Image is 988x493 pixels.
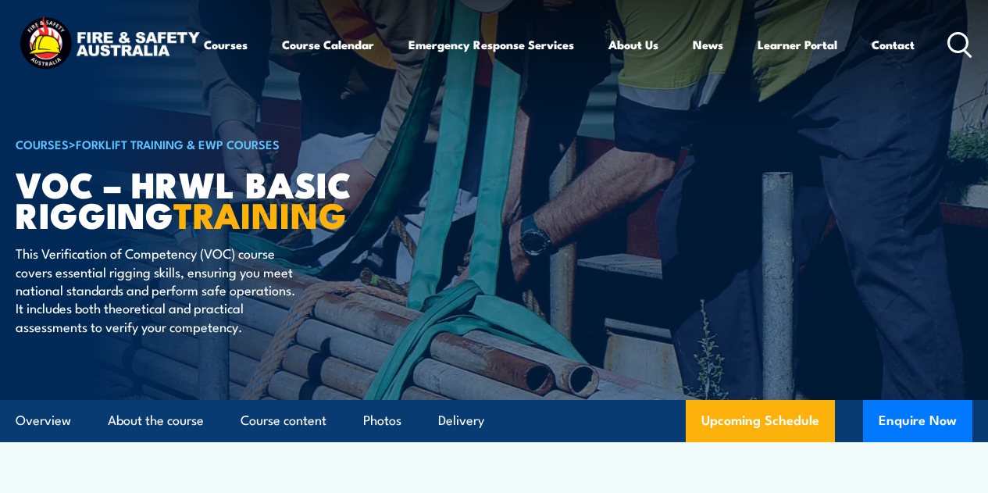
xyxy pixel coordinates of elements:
[108,400,204,441] a: About the course
[438,400,484,441] a: Delivery
[16,400,71,441] a: Overview
[173,187,347,241] strong: TRAINING
[204,26,248,63] a: Courses
[686,400,835,442] a: Upcoming Schedule
[693,26,723,63] a: News
[16,168,401,229] h1: VOC – HRWL Basic Rigging
[241,400,326,441] a: Course content
[16,244,301,335] p: This Verification of Competency (VOC) course covers essential rigging skills, ensuring you meet n...
[872,26,915,63] a: Contact
[16,135,69,152] a: COURSES
[76,135,280,152] a: Forklift Training & EWP Courses
[16,134,401,153] h6: >
[608,26,658,63] a: About Us
[363,400,401,441] a: Photos
[282,26,374,63] a: Course Calendar
[758,26,837,63] a: Learner Portal
[408,26,574,63] a: Emergency Response Services
[863,400,972,442] button: Enquire Now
